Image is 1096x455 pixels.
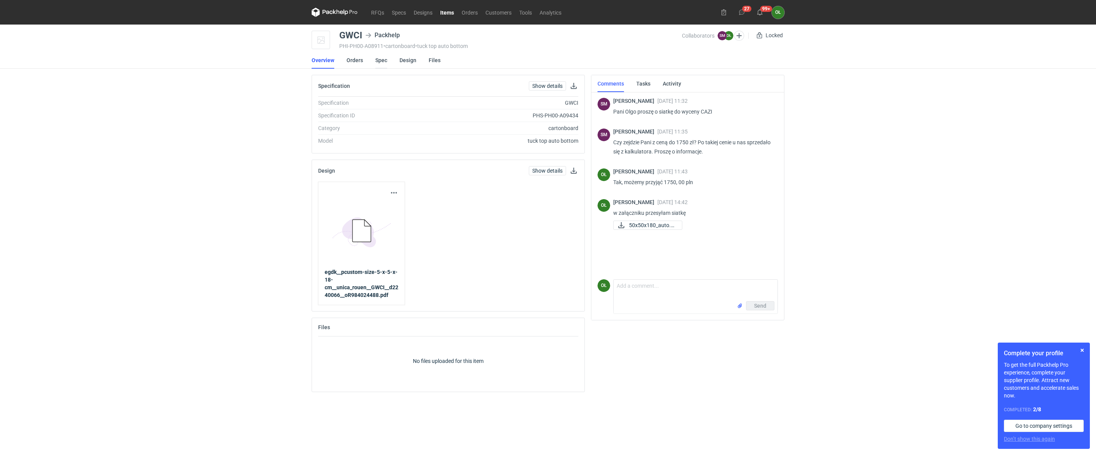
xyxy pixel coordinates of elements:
div: Category [318,124,422,132]
div: Specification ID [318,112,422,119]
p: To get the full Packhelp Pro experience, complete your supplier profile. Attract new customers an... [1004,361,1084,399]
div: PHS-PH00-A09434 [422,112,578,119]
a: Files [429,52,441,69]
span: [PERSON_NAME] [613,199,657,205]
span: [DATE] 11:43 [657,168,688,175]
span: • cartonboard [383,43,415,49]
strong: egdk__pcustom-size-5-x-5-x-18-cm__unica_rouen__GWCI__d2240066__oR984024488.pdf [325,269,398,298]
a: Tasks [636,75,650,92]
div: GWCI [339,31,362,40]
figcaption: SM [598,129,610,141]
span: 50x50x180_auto.pdf [629,221,676,229]
button: Download design [569,166,578,175]
div: Model [318,137,422,145]
button: Edit collaborators [734,31,744,41]
span: • tuck top auto bottom [415,43,468,49]
p: w załączniku przesyłam siatkę [613,208,772,218]
p: Czy zejdzie Pani z ceną do 1750 zł? Po takiej cenie u nas sprzedało się z kalkulatora. Proszę o i... [613,138,772,156]
a: Go to company settings [1004,420,1084,432]
div: Completed: [1004,406,1084,414]
div: Sebastian Markut [598,129,610,141]
h2: Specification [318,83,350,89]
a: Customers [482,8,515,17]
a: Comments [598,75,624,92]
a: 50x50x180_auto.pdf [613,221,682,230]
a: Specs [388,8,410,17]
a: Spec [375,52,387,69]
div: Olga Łopatowicz [598,279,610,292]
h2: Files [318,324,330,330]
div: tuck top auto bottom [422,137,578,145]
div: Packhelp [365,31,400,40]
button: 27 [736,6,748,18]
span: [PERSON_NAME] [613,98,657,104]
p: Pani Olgo proszę o siatkę do wyceny CAZI [613,107,772,116]
span: [DATE] 11:35 [657,129,688,135]
figcaption: OŁ [598,279,610,292]
button: Download specification [569,81,578,91]
p: Tak, możemy przyjąć 1750, 00 pln [613,178,772,187]
a: Tools [515,8,536,17]
figcaption: OŁ [598,168,610,181]
h1: Complete your profile [1004,349,1084,358]
a: Analytics [536,8,565,17]
a: Overview [312,52,334,69]
span: [DATE] 11:32 [657,98,688,104]
button: Don’t show this again [1004,435,1055,443]
span: [DATE] 14:42 [657,199,688,205]
figcaption: OŁ [724,31,733,40]
a: Items [436,8,458,17]
button: 99+ [754,6,766,18]
a: Design [399,52,416,69]
a: Activity [663,75,681,92]
figcaption: OŁ [598,199,610,212]
a: Orders [458,8,482,17]
span: [PERSON_NAME] [613,129,657,135]
button: Skip for now [1078,346,1087,355]
button: Actions [390,188,399,198]
figcaption: SM [718,31,727,40]
strong: 2 / 8 [1033,406,1041,412]
button: OŁ [772,6,784,19]
a: egdk__pcustom-size-5-x-5-x-18-cm__unica_rouen__GWCI__d2240066__oR984024488.pdf [325,268,399,299]
div: Olga Łopatowicz [598,168,610,181]
svg: Packhelp Pro [312,8,358,17]
span: Collaborators [682,33,715,39]
a: Designs [410,8,436,17]
div: Olga Łopatowicz [598,199,610,212]
div: cartonboard [422,124,578,132]
a: Orders [347,52,363,69]
p: No files uploaded for this item [413,357,484,365]
div: Specification [318,99,422,107]
button: Send [746,301,774,310]
div: Locked [755,31,784,40]
a: RFQs [367,8,388,17]
a: Show details [529,166,566,175]
figcaption: SM [598,98,610,110]
div: Olga Łopatowicz [772,6,784,19]
div: GWCI [422,99,578,107]
span: [PERSON_NAME] [613,168,657,175]
div: PHI-PH00-A08911 [339,43,682,49]
h2: Design [318,168,335,174]
div: Sebastian Markut [598,98,610,110]
a: Show details [529,81,566,91]
span: Send [754,303,766,308]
